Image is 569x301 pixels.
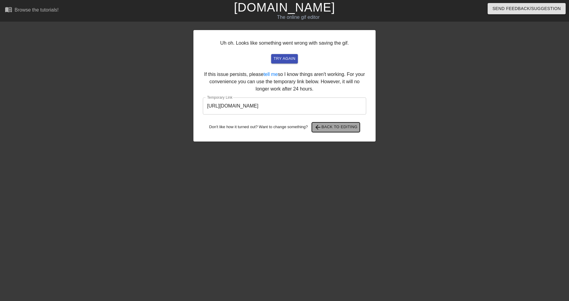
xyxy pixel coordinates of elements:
[271,54,298,63] button: try again
[193,14,404,21] div: The online gif editor
[5,6,59,15] a: Browse the tutorials!
[312,122,360,132] button: Back to Editing
[193,30,376,142] div: Uh oh. Looks like something went wrong with saving the gif. If this issue persists, please so I k...
[203,122,366,132] div: Don't like how it turned out? Want to change something?
[314,124,322,131] span: arrow_back
[492,5,561,12] span: Send Feedback/Suggestion
[5,6,12,13] span: menu_book
[234,1,335,14] a: [DOMAIN_NAME]
[274,55,295,62] span: try again
[488,3,566,14] button: Send Feedback/Suggestion
[203,97,366,115] input: bare
[314,124,358,131] span: Back to Editing
[15,7,59,12] div: Browse the tutorials!
[264,72,278,77] a: tell me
